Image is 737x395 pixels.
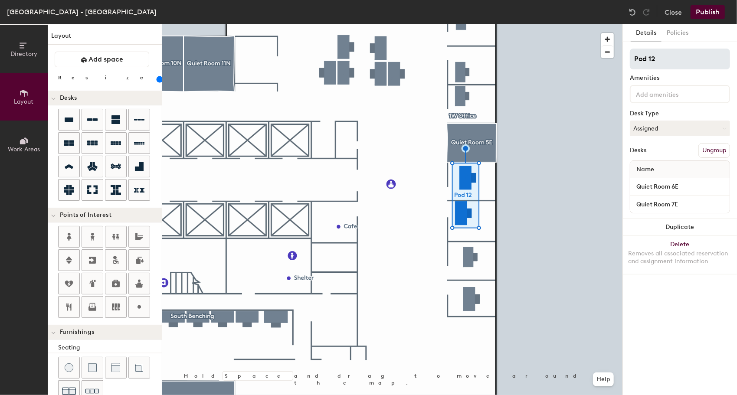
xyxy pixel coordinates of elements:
[60,329,94,336] span: Furnishings
[65,363,73,372] img: Stool
[630,147,646,154] div: Desks
[628,250,732,265] div: Removes all associated reservation and assignment information
[628,8,637,16] img: Undo
[10,50,37,58] span: Directory
[48,31,162,45] h1: Layout
[630,121,730,136] button: Assigned
[128,357,150,379] button: Couch (corner)
[632,198,728,210] input: Unnamed desk
[105,357,127,379] button: Couch (middle)
[60,95,77,101] span: Desks
[630,110,730,117] div: Desk Type
[632,181,728,193] input: Unnamed desk
[698,143,730,158] button: Ungroup
[623,219,737,236] button: Duplicate
[8,146,40,153] span: Work Areas
[111,363,120,372] img: Couch (middle)
[58,74,154,81] div: Resize
[623,236,737,274] button: DeleteRemoves all associated reservation and assignment information
[665,5,682,19] button: Close
[58,343,162,353] div: Seating
[88,363,97,372] img: Cushion
[135,363,144,372] img: Couch (corner)
[55,52,149,67] button: Add space
[630,75,730,82] div: Amenities
[642,8,651,16] img: Redo
[631,24,662,42] button: Details
[82,357,103,379] button: Cushion
[632,162,658,177] span: Name
[593,372,614,386] button: Help
[691,5,725,19] button: Publish
[89,55,124,64] span: Add space
[58,357,80,379] button: Stool
[14,98,34,105] span: Layout
[662,24,694,42] button: Policies
[60,212,111,219] span: Points of Interest
[7,7,157,17] div: [GEOGRAPHIC_DATA] - [GEOGRAPHIC_DATA]
[634,88,712,99] input: Add amenities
